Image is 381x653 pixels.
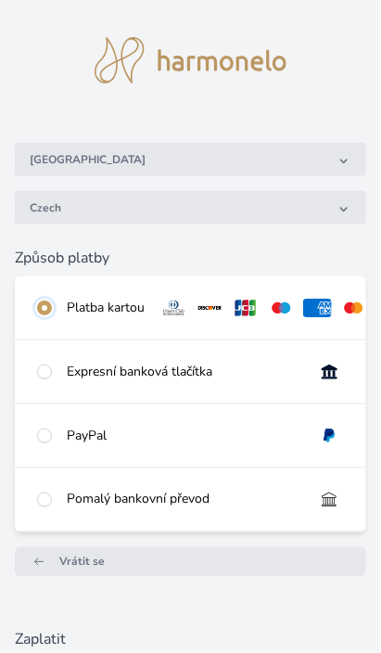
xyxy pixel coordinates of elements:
img: logo.svg [95,37,287,83]
div: Platba kartou [67,299,145,317]
div: PayPal [67,427,300,445]
img: discover.svg [196,299,224,317]
img: onlineBanking_CZ.svg [315,363,344,381]
div: Pomalý bankovní převod [67,491,300,509]
h6: Zaplatit [15,629,366,651]
span: [GEOGRAPHIC_DATA] [30,152,333,167]
span: Vrátit se [59,555,105,570]
span: Czech [30,200,333,215]
img: bankTransfer_IBAN.svg [315,491,344,509]
button: [GEOGRAPHIC_DATA] [15,143,366,176]
button: Czech [15,191,366,224]
img: mc.svg [339,299,368,317]
img: paypal.svg [315,427,344,445]
img: amex.svg [303,299,332,317]
a: Vrátit se [15,547,366,577]
h6: Způsob platby [15,247,366,269]
img: diners.svg [159,299,188,317]
img: jcb.svg [232,299,260,317]
img: maestro.svg [267,299,296,317]
div: Expresní banková tlačítka [67,363,300,381]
